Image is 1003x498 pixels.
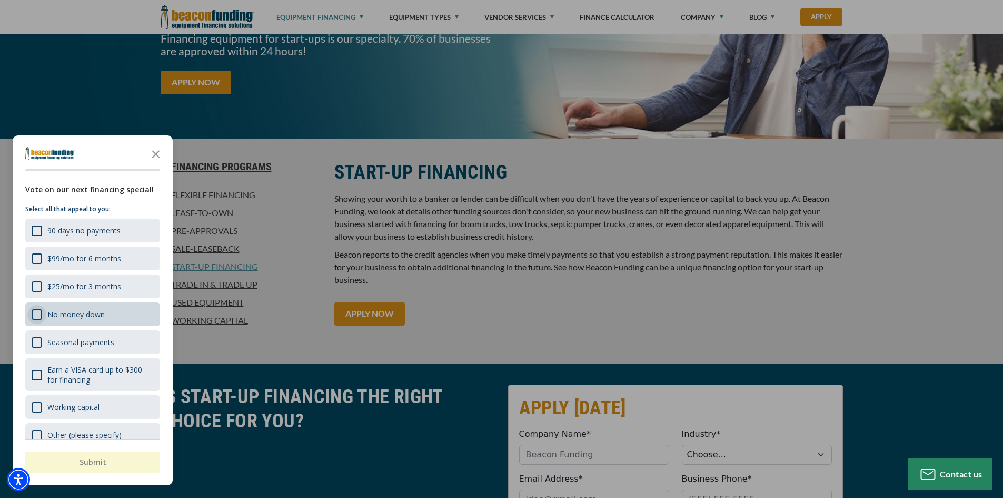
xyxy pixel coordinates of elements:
div: $99/mo for 6 months [25,247,160,270]
div: Survey [13,135,173,485]
button: Submit [25,452,160,473]
div: 90 days no payments [47,226,121,236]
div: Other (please specify) [47,430,122,440]
div: Other (please specify) [25,423,160,447]
div: Seasonal payments [47,337,114,347]
div: No money down [25,302,160,326]
span: Contact us [940,469,982,479]
div: Earn a VISA card up to $300 for financing [25,358,160,391]
button: Contact us [908,458,992,490]
div: Vote on our next financing special! [25,184,160,196]
div: Seasonal payments [25,330,160,354]
div: No money down [47,309,105,319]
div: Accessibility Menu [7,468,30,491]
div: Earn a VISA card up to $300 for financing [47,365,154,385]
div: Working capital [47,402,100,412]
div: $25/mo for 3 months [25,275,160,298]
div: 90 days no payments [25,219,160,242]
img: Company logo [25,147,75,160]
div: Working capital [25,395,160,419]
div: $25/mo for 3 months [47,281,121,291]
button: Close the survey [145,143,166,164]
div: $99/mo for 6 months [47,253,121,263]
p: Select all that appeal to you: [25,204,160,214]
